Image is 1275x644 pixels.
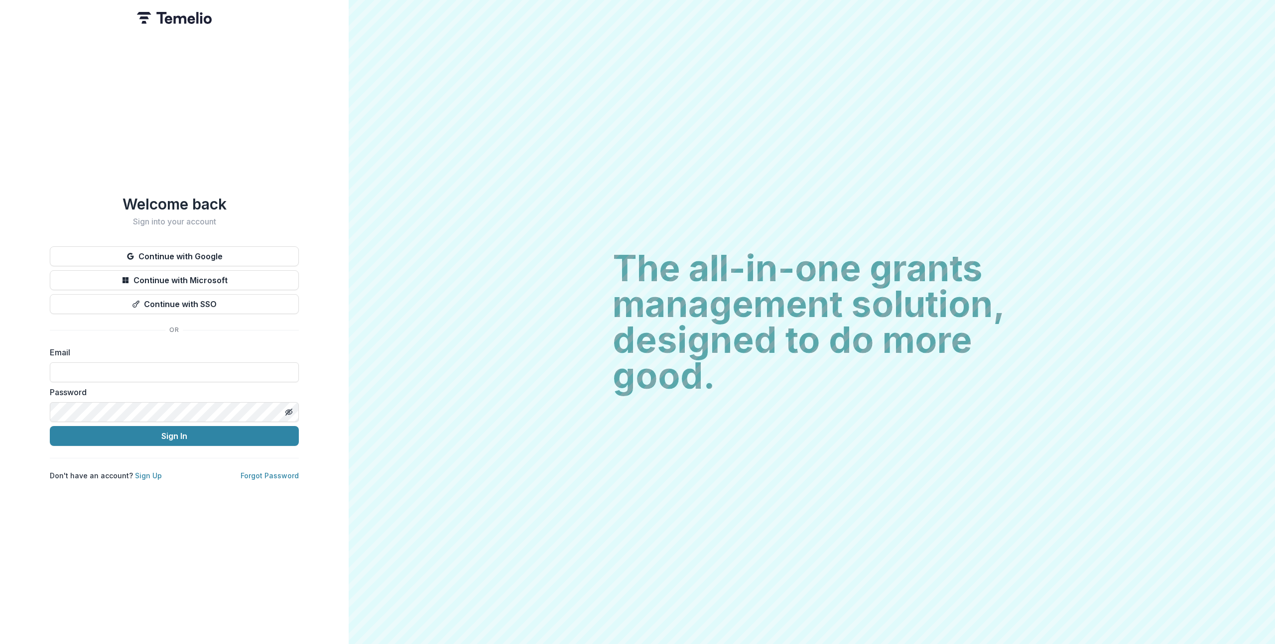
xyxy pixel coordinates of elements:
[50,346,293,358] label: Email
[281,404,297,420] button: Toggle password visibility
[135,471,162,480] a: Sign Up
[50,386,293,398] label: Password
[241,471,299,480] a: Forgot Password
[50,217,299,226] h2: Sign into your account
[50,270,299,290] button: Continue with Microsoft
[50,470,162,481] p: Don't have an account?
[50,426,299,446] button: Sign In
[50,246,299,266] button: Continue with Google
[50,294,299,314] button: Continue with SSO
[137,12,212,24] img: Temelio
[50,195,299,213] h1: Welcome back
